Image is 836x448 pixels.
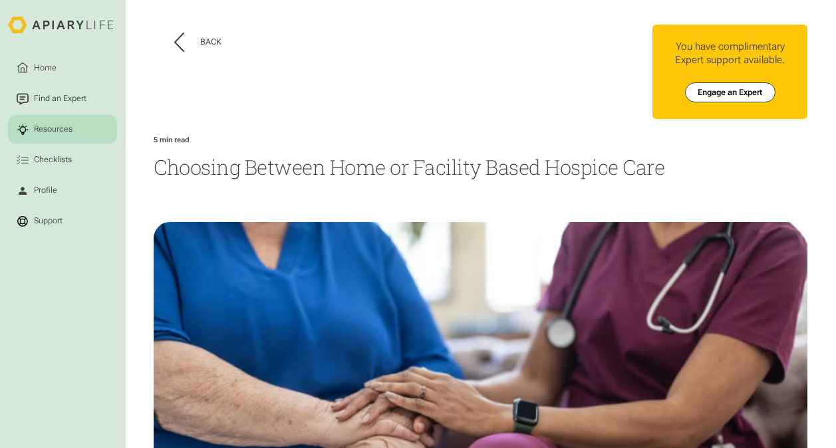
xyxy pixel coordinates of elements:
a: Support [8,207,117,235]
div: Home [32,62,59,74]
a: Home [8,54,117,82]
div: Back [200,37,221,47]
a: Profile [8,176,117,205]
div: Resources [32,124,74,136]
div: Find an Expert [32,93,88,105]
div: Support [32,215,65,227]
a: Resources [8,115,117,144]
div: 5 min read [154,136,190,144]
div: Checklists [32,154,74,166]
div: Profile [32,185,59,197]
h1: Choosing Between Home or Facility Based Hospice Care [154,154,807,181]
a: Engage an Expert [685,82,775,102]
a: Checklists [8,146,117,174]
div: You have complimentary Expert support available. [660,41,799,66]
button: Back [174,33,222,52]
a: Find an Expert [8,84,117,113]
